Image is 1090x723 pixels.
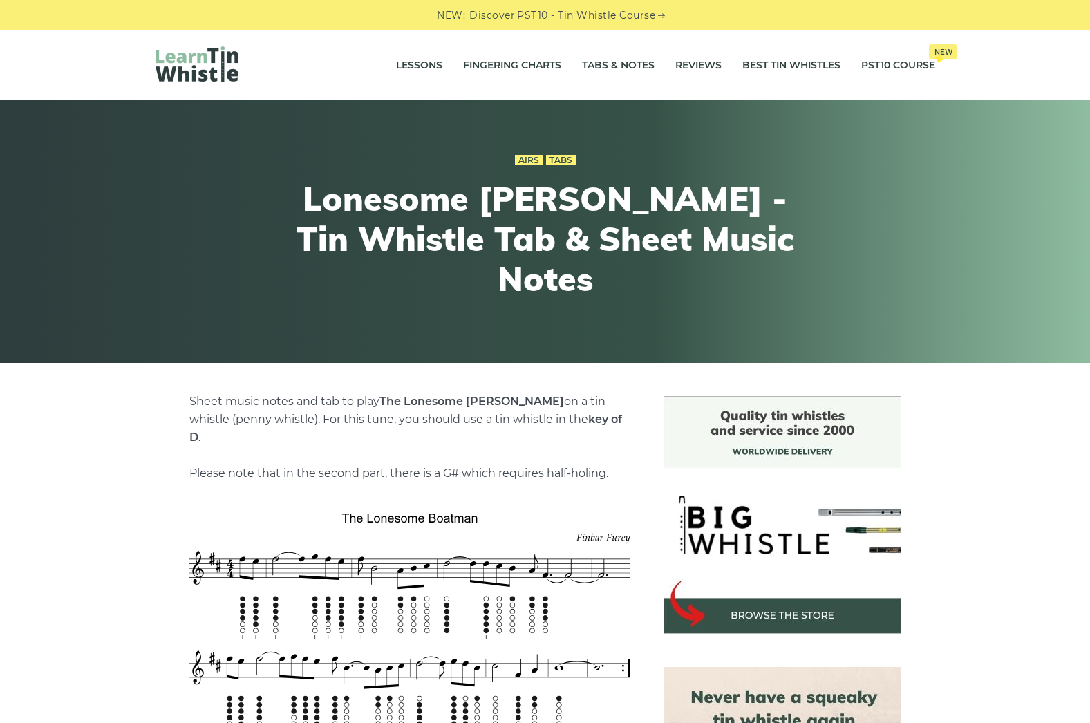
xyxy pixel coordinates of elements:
a: Tabs & Notes [582,48,655,83]
img: LearnTinWhistle.com [156,46,238,82]
h1: Lonesome [PERSON_NAME] - Tin Whistle Tab & Sheet Music Notes [291,179,800,299]
img: BigWhistle Tin Whistle Store [664,396,901,634]
span: New [929,44,957,59]
a: Reviews [675,48,722,83]
a: Fingering Charts [463,48,561,83]
a: Best Tin Whistles [742,48,840,83]
p: Sheet music notes and tab to play on a tin whistle (penny whistle). For this tune, you should use... [189,393,630,482]
a: Airs [515,155,543,166]
a: PST10 CourseNew [861,48,935,83]
strong: key of D [189,413,622,444]
strong: The Lonesome [PERSON_NAME] [379,395,564,408]
a: Tabs [546,155,576,166]
a: Lessons [396,48,442,83]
